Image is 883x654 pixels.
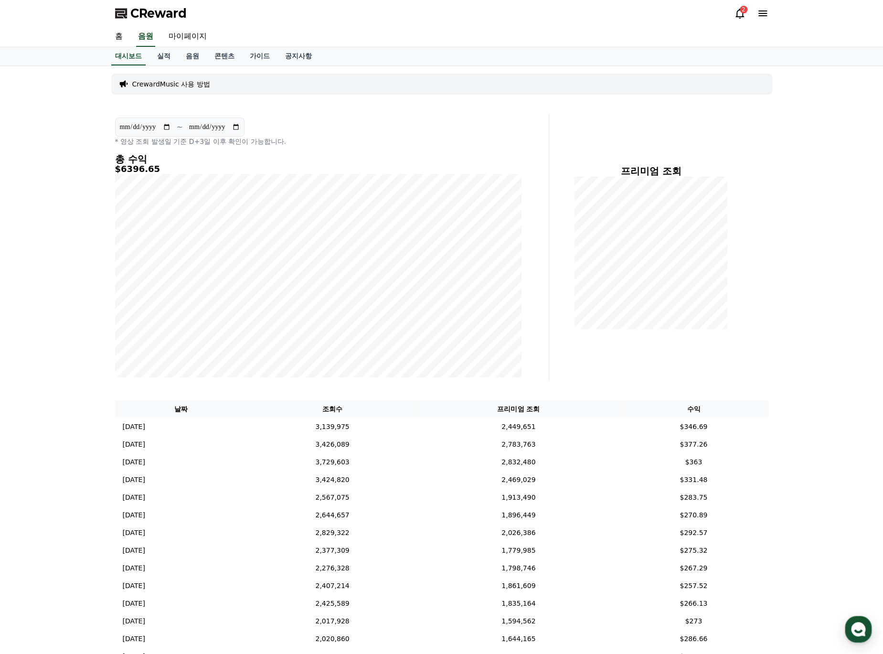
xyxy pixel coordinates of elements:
[123,546,145,556] p: [DATE]
[115,6,187,21] a: CReward
[418,418,619,436] td: 2,449,651
[619,453,768,471] td: $363
[418,595,619,612] td: 1,835,164
[246,471,418,489] td: 3,424,820
[178,47,207,65] a: 음원
[177,121,183,133] p: ~
[123,440,145,450] p: [DATE]
[418,542,619,559] td: 1,779,985
[123,303,183,327] a: 설정
[246,542,418,559] td: 2,377,309
[123,510,145,520] p: [DATE]
[619,630,768,648] td: $286.66
[130,6,187,21] span: CReward
[123,528,145,538] p: [DATE]
[557,166,745,176] h4: 프리미엄 조회
[115,154,522,164] h4: 총 수익
[246,612,418,630] td: 2,017,928
[619,612,768,630] td: $273
[132,79,210,89] a: CrewardMusic 사용 방법
[136,27,155,47] a: 음원
[30,317,36,325] span: 홈
[619,400,768,418] th: 수익
[619,542,768,559] td: $275.32
[123,457,145,467] p: [DATE]
[418,612,619,630] td: 1,594,562
[418,489,619,506] td: 1,913,490
[418,506,619,524] td: 1,896,449
[619,524,768,542] td: $292.57
[246,400,418,418] th: 조회수
[619,418,768,436] td: $346.69
[246,577,418,595] td: 2,407,214
[207,47,242,65] a: 콘텐츠
[246,453,418,471] td: 3,729,603
[619,506,768,524] td: $270.89
[115,137,522,146] p: * 영상 조회 발생일 기준 D+3일 이후 확인이 가능합니다.
[3,303,63,327] a: 홈
[418,630,619,648] td: 1,644,165
[123,599,145,609] p: [DATE]
[418,559,619,577] td: 1,798,746
[149,47,178,65] a: 실적
[107,27,130,47] a: 홈
[115,164,522,174] h5: $6396.65
[246,559,418,577] td: 2,276,328
[418,400,619,418] th: 프리미엄 조회
[246,489,418,506] td: 2,567,075
[123,475,145,485] p: [DATE]
[246,524,418,542] td: 2,829,322
[161,27,214,47] a: 마이페이지
[418,453,619,471] td: 2,832,480
[418,524,619,542] td: 2,026,386
[123,634,145,644] p: [DATE]
[619,559,768,577] td: $267.29
[123,581,145,591] p: [DATE]
[63,303,123,327] a: 대화
[619,489,768,506] td: $283.75
[246,506,418,524] td: 2,644,657
[111,47,146,65] a: 대시보드
[740,6,747,13] div: 2
[123,493,145,503] p: [DATE]
[246,418,418,436] td: 3,139,975
[277,47,319,65] a: 공지사항
[734,8,745,19] a: 2
[418,436,619,453] td: 2,783,763
[246,595,418,612] td: 2,425,589
[418,577,619,595] td: 1,861,609
[418,471,619,489] td: 2,469,029
[123,422,145,432] p: [DATE]
[619,436,768,453] td: $377.26
[242,47,277,65] a: 가이드
[123,563,145,573] p: [DATE]
[115,400,247,418] th: 날짜
[619,577,768,595] td: $257.52
[123,616,145,626] p: [DATE]
[619,595,768,612] td: $266.13
[246,436,418,453] td: 3,426,089
[87,318,99,325] span: 대화
[148,317,159,325] span: 설정
[619,471,768,489] td: $331.48
[246,630,418,648] td: 2,020,860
